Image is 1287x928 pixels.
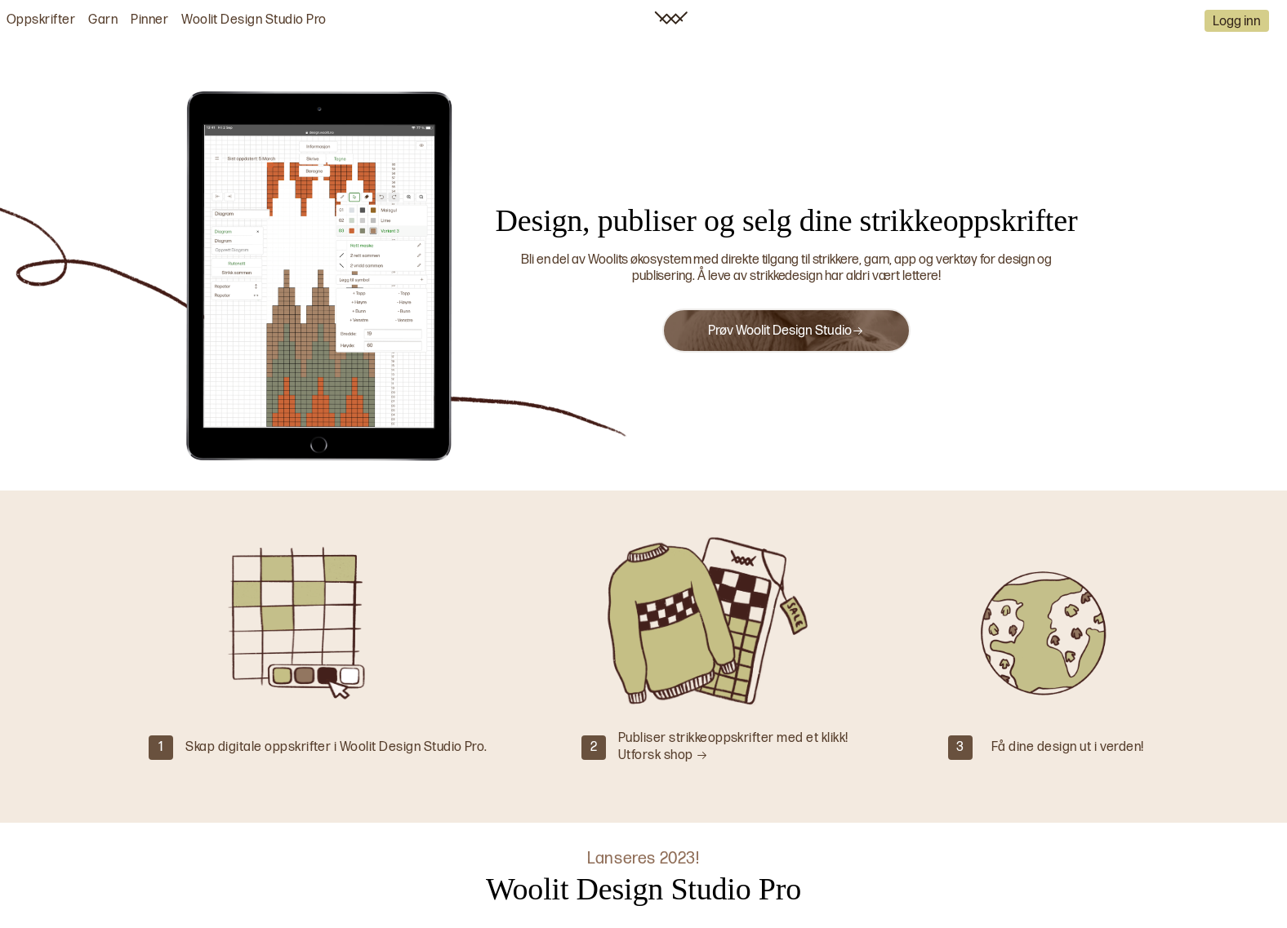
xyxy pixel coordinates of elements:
a: Pinner [131,12,168,29]
img: Strikket genser og oppskrift til salg. [599,531,819,711]
a: Prøv Woolit Design Studio [708,323,864,339]
button: Prøv Woolit Design Studio [662,309,910,353]
div: Lanseres 2023! [587,848,699,869]
a: Utforsk shop [618,748,708,763]
div: Woolit Design Studio Pro [486,869,801,909]
a: Garn [88,12,118,29]
div: Skap digitale oppskrifter i Woolit Design Studio Pro. [185,739,487,757]
div: Bli en del av Woolits økosystem med direkte tilgang til strikkere, garn, app og verktøy for desig... [491,252,1083,286]
div: Publiser strikkeoppskrifter med et klikk! [618,730,848,765]
div: 3 [948,735,973,760]
img: Illustrasjon av Woolit Design Studio Pro [176,88,462,464]
button: Logg inn [1205,10,1269,32]
div: 2 [581,735,606,760]
div: 1 [149,735,173,760]
img: Jordkloden [930,531,1151,711]
div: Design, publiser og selg dine strikkeoppskrifter [470,201,1103,241]
a: Oppskrifter [7,12,75,29]
a: Woolit Design Studio Pro [181,12,327,29]
img: Woolit ikon [654,11,688,24]
div: Få dine design ut i verden! [991,739,1144,757]
img: Illustrasjon av Woolit Design Studio Pro [202,531,422,711]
